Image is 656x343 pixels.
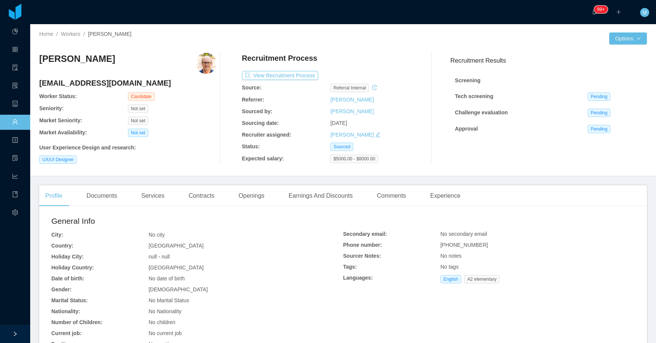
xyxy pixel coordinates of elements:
b: Sourcing date: [242,120,279,126]
span: No notes [440,253,462,259]
div: Experience [424,185,467,206]
a: icon: exportView Recruitment Process [242,72,318,78]
span: / [83,31,85,37]
span: M [642,8,647,17]
span: Pending [588,125,610,133]
div: No tags [440,263,635,271]
a: icon: audit [12,60,18,76]
i: icon: history [372,85,377,90]
b: Sourced by: [242,108,273,114]
sup: 2146 [594,6,608,13]
div: Documents [80,185,123,206]
b: Phone number: [343,242,382,248]
span: [PHONE_NUMBER] [440,242,488,248]
button: icon: exportView Recruitment Process [242,71,318,80]
i: icon: bell [592,9,597,15]
a: icon: pie-chart [12,24,18,40]
b: Expected salary: [242,155,284,162]
span: Pending [588,109,610,117]
a: icon: profile [12,133,18,149]
b: Status: [242,143,260,149]
b: Marital Status: [51,297,88,303]
b: Recruiter assigned: [242,132,291,138]
b: City: [51,232,63,238]
span: No Nationality [149,308,182,314]
span: Sourced [330,143,353,151]
h4: [EMAIL_ADDRESS][DOMAIN_NAME] [39,78,217,88]
i: icon: solution [12,79,18,94]
span: Pending [588,92,610,101]
div: Earnings And Discounts [283,185,359,206]
i: icon: setting [12,206,18,221]
b: Source: [242,85,262,91]
button: Optionsicon: down [609,32,647,45]
b: Holiday Country: [51,265,94,271]
div: Services [135,185,170,206]
i: icon: plus [616,9,621,15]
strong: Challenge evaluation [455,109,508,115]
span: UX/UI Designer [39,155,77,164]
div: Comments [371,185,412,206]
a: icon: user [12,115,18,131]
span: [PERSON_NAME] [88,31,131,37]
span: Not set [128,129,148,137]
strong: Screening [455,77,480,83]
img: 419ce859-e551-4989-844a-dff491987a06_689f639653ce5-400w.png [196,53,217,74]
span: No Marital Status [149,297,189,303]
a: [PERSON_NAME] [330,97,374,103]
span: null - null [149,254,170,260]
a: Workers [61,31,80,37]
b: Number of Children: [51,319,102,325]
h3: Recruitment Results [450,56,647,65]
b: Tags: [343,264,357,270]
b: Gender: [51,286,72,292]
span: No city [149,232,165,238]
b: Seniority: [39,105,64,111]
b: Market Availability: [39,129,87,135]
i: icon: line-chart [12,170,18,185]
span: Referral internal [330,84,369,92]
span: [DEMOGRAPHIC_DATA] [149,286,208,292]
b: Nationality: [51,308,80,314]
span: [GEOGRAPHIC_DATA] [149,243,204,249]
h3: [PERSON_NAME] [39,53,115,65]
span: Not set [128,117,148,125]
strong: Approval [455,126,478,132]
a: [PERSON_NAME] [330,132,374,138]
b: Languages: [343,275,373,281]
strong: Tech screening [455,93,493,99]
a: [PERSON_NAME] [330,108,374,114]
span: English [440,275,461,283]
span: Not set [128,105,148,113]
i: icon: book [12,188,18,203]
span: No secondary email [440,231,487,237]
b: Market Seniority: [39,117,82,123]
a: icon: robot [12,97,18,112]
i: icon: edit [375,132,380,137]
b: User Experience Design and research : [39,145,136,151]
b: Sourcer Notes: [343,253,381,259]
b: Worker Status: [39,93,77,99]
span: [DATE] [330,120,347,126]
span: No date of birth [149,275,185,281]
span: $5000.00 - $8000.00 [330,155,378,163]
h2: General Info [51,215,343,227]
span: Candidate [128,92,155,101]
b: Date of birth: [51,275,84,281]
i: icon: file-protect [12,152,18,167]
div: Profile [39,185,68,206]
span: [GEOGRAPHIC_DATA] [149,265,204,271]
a: icon: appstore [12,42,18,58]
a: Home [39,31,53,37]
div: Openings [233,185,271,206]
b: Current job: [51,330,82,336]
span: A2 elementary [464,275,499,283]
div: Contracts [183,185,220,206]
b: Country: [51,243,73,249]
b: Holiday City: [51,254,84,260]
b: Referrer: [242,97,264,103]
span: No current job [149,330,182,336]
h4: Recruitment Process [242,53,317,63]
b: Secondary email: [343,231,387,237]
span: / [56,31,58,37]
